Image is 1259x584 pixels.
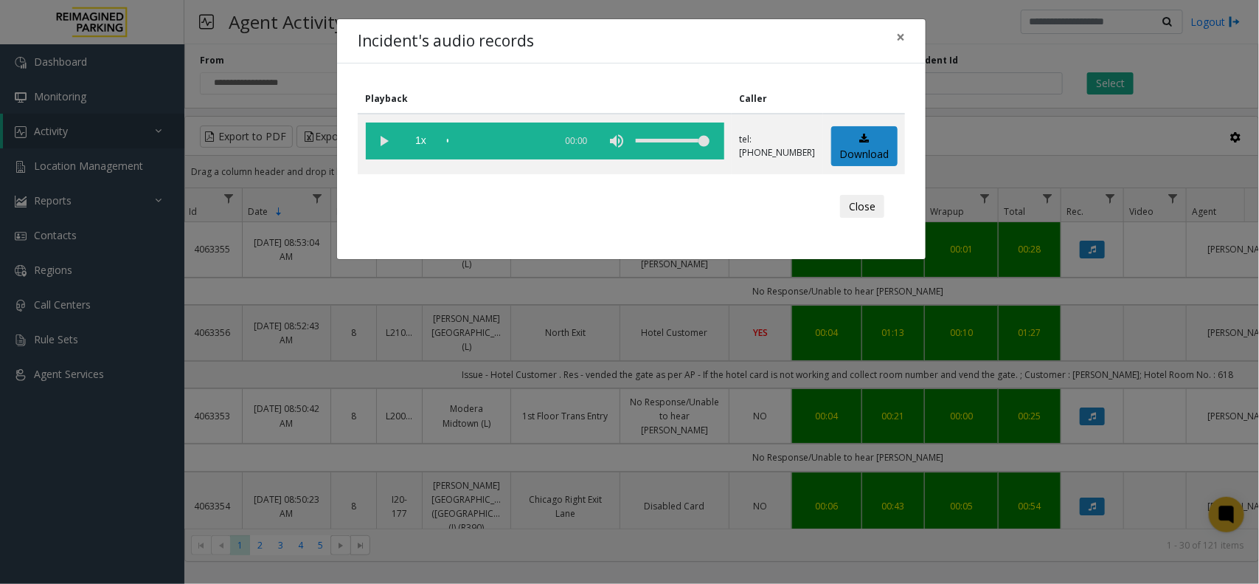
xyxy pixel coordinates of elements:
[358,30,534,53] h4: Incident's audio records
[447,123,547,159] div: scrub bar
[896,27,905,47] span: ×
[403,123,440,159] span: playback speed button
[886,19,915,55] button: Close
[732,84,823,114] th: Caller
[840,195,884,219] button: Close
[358,84,732,114] th: Playback
[740,133,816,159] p: tel:[PHONE_NUMBER]
[831,126,898,167] a: Download
[636,123,710,159] div: volume level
